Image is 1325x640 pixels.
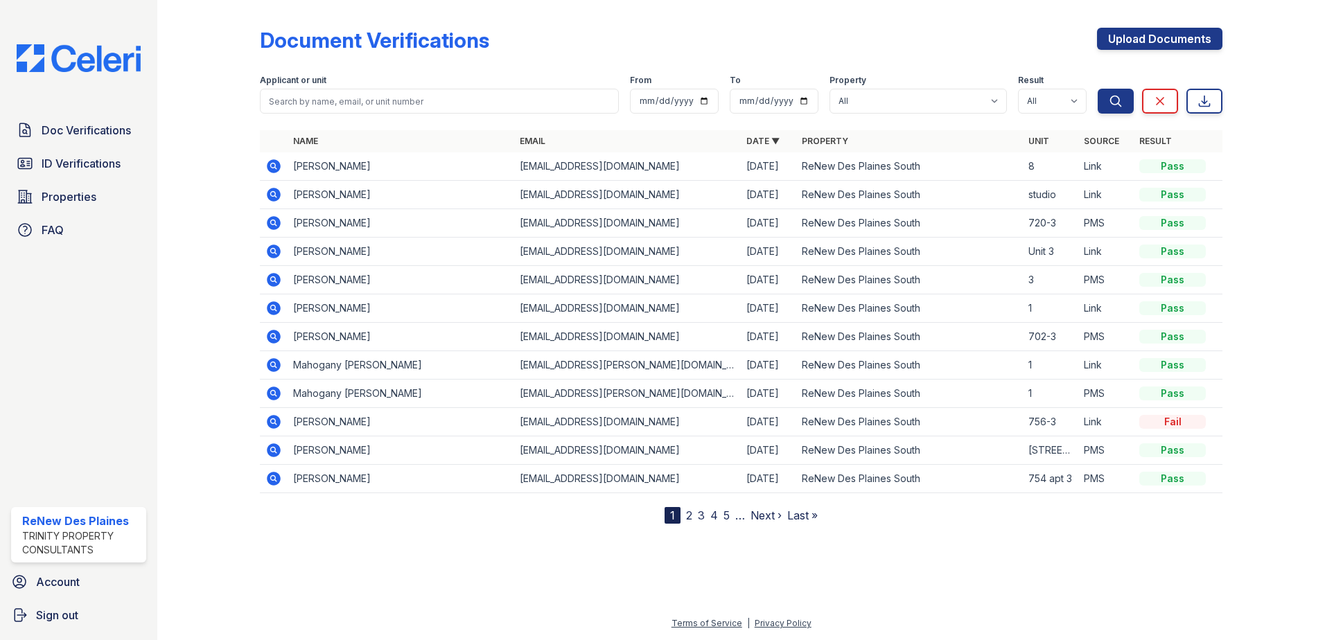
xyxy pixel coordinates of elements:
div: ReNew Des Plaines [22,513,141,529]
td: [EMAIL_ADDRESS][DOMAIN_NAME] [514,408,741,436]
td: ReNew Des Plaines South [796,266,1023,294]
div: Trinity Property Consultants [22,529,141,557]
td: ReNew Des Plaines South [796,351,1023,380]
div: Pass [1139,216,1206,230]
td: [DATE] [741,266,796,294]
td: Unit 3 [1023,238,1078,266]
div: Fail [1139,415,1206,429]
div: Pass [1139,330,1206,344]
span: FAQ [42,222,64,238]
td: [DATE] [741,408,796,436]
td: [EMAIL_ADDRESS][DOMAIN_NAME] [514,238,741,266]
td: 754 apt 3 [1023,465,1078,493]
td: [PERSON_NAME] [288,238,514,266]
span: Sign out [36,607,78,623]
div: Pass [1139,386,1206,400]
td: [EMAIL_ADDRESS][DOMAIN_NAME] [514,209,741,238]
td: PMS [1078,323,1134,351]
td: ReNew Des Plaines South [796,152,1023,181]
label: Property [830,75,866,86]
td: ReNew Des Plaines South [796,436,1023,465]
td: Link [1078,238,1134,266]
td: [DATE] [741,351,796,380]
td: [PERSON_NAME] [288,465,514,493]
td: [DATE] [741,152,796,181]
div: Pass [1139,358,1206,372]
div: Pass [1139,301,1206,315]
div: Pass [1139,245,1206,258]
td: [DATE] [741,323,796,351]
td: [EMAIL_ADDRESS][DOMAIN_NAME] [514,294,741,323]
div: | [747,618,750,628]
td: ReNew Des Plaines South [796,323,1023,351]
td: [DATE] [741,209,796,238]
td: [DATE] [741,436,796,465]
a: Unit [1028,136,1049,146]
td: [PERSON_NAME] [288,294,514,323]
a: Date ▼ [746,136,780,146]
td: [PERSON_NAME] [288,152,514,181]
td: PMS [1078,380,1134,408]
td: [PERSON_NAME] [288,436,514,465]
td: 756-3 [1023,408,1078,436]
a: Property [802,136,848,146]
a: Upload Documents [1097,28,1222,50]
a: Next › [751,508,782,522]
a: Last » [787,508,818,522]
td: [EMAIL_ADDRESS][PERSON_NAME][DOMAIN_NAME] [514,380,741,408]
td: ReNew Des Plaines South [796,380,1023,408]
td: 1 [1023,294,1078,323]
td: ReNew Des Plaines South [796,181,1023,209]
td: [EMAIL_ADDRESS][DOMAIN_NAME] [514,181,741,209]
td: Link [1078,152,1134,181]
td: [EMAIL_ADDRESS][DOMAIN_NAME] [514,465,741,493]
a: Properties [11,183,146,211]
a: Doc Verifications [11,116,146,144]
td: [DATE] [741,380,796,408]
td: Mahogany [PERSON_NAME] [288,380,514,408]
td: [DATE] [741,238,796,266]
td: Link [1078,408,1134,436]
td: 702-3 [1023,323,1078,351]
td: [STREET_ADDRESS] [1023,436,1078,465]
td: PMS [1078,209,1134,238]
td: [DATE] [741,181,796,209]
td: Link [1078,294,1134,323]
a: Terms of Service [672,618,742,628]
div: Pass [1139,443,1206,457]
a: ID Verifications [11,150,146,177]
a: Result [1139,136,1172,146]
td: ReNew Des Plaines South [796,294,1023,323]
td: [DATE] [741,294,796,323]
a: Source [1084,136,1119,146]
td: [EMAIL_ADDRESS][DOMAIN_NAME] [514,323,741,351]
div: Pass [1139,159,1206,173]
span: … [735,507,745,524]
label: Applicant or unit [260,75,326,86]
div: Pass [1139,188,1206,202]
td: [DATE] [741,465,796,493]
label: Result [1018,75,1044,86]
td: [PERSON_NAME] [288,323,514,351]
td: [PERSON_NAME] [288,266,514,294]
td: ReNew Des Plaines South [796,238,1023,266]
td: PMS [1078,465,1134,493]
td: 720-3 [1023,209,1078,238]
a: 3 [698,508,705,522]
td: [EMAIL_ADDRESS][DOMAIN_NAME] [514,152,741,181]
a: Email [520,136,545,146]
td: [EMAIL_ADDRESS][PERSON_NAME][DOMAIN_NAME] [514,351,741,380]
img: CE_Logo_Blue-a8612792a0a2168367f1c8372b55b34899dd931a85d93a1a3d3e32e68fde9ad4.png [6,44,152,72]
td: [PERSON_NAME] [288,181,514,209]
td: PMS [1078,266,1134,294]
a: Sign out [6,601,152,629]
td: ReNew Des Plaines South [796,465,1023,493]
div: Document Verifications [260,28,489,53]
td: studio [1023,181,1078,209]
label: To [730,75,741,86]
td: Link [1078,181,1134,209]
div: Pass [1139,273,1206,287]
div: 1 [665,507,681,524]
a: 5 [723,508,730,522]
